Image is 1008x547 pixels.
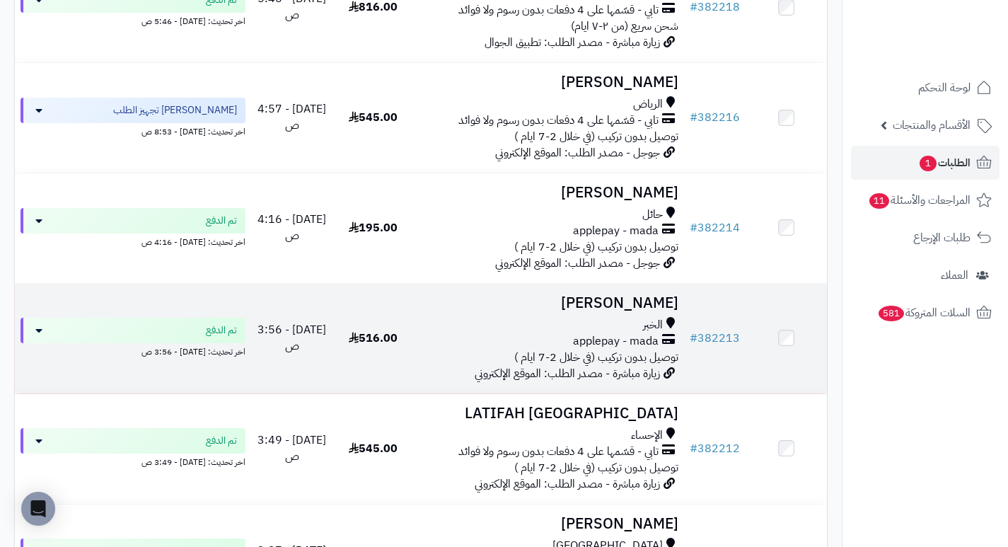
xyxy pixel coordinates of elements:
span: طلبات الإرجاع [913,228,971,248]
span: [DATE] - 4:16 ص [257,211,326,244]
h3: LATIFAH [GEOGRAPHIC_DATA] [419,405,678,422]
span: 545.00 [349,109,398,126]
span: تم الدفع [206,323,237,338]
span: # [690,109,697,126]
div: اخر تحديث: [DATE] - 5:46 ص [21,13,245,28]
h3: [PERSON_NAME] [419,74,678,91]
span: تابي - قسّمها على 4 دفعات بدون رسوم ولا فوائد [458,444,659,460]
span: تابي - قسّمها على 4 دفعات بدون رسوم ولا فوائد [458,2,659,18]
span: 516.00 [349,330,398,347]
span: توصيل بدون تركيب (في خلال 2-7 ايام ) [514,128,678,145]
span: # [690,440,697,457]
span: زيارة مباشرة - مصدر الطلب: الموقع الإلكتروني [475,365,660,382]
span: [PERSON_NAME] تجهيز الطلب [113,103,237,117]
a: طلبات الإرجاع [851,221,1000,255]
span: تابي - قسّمها على 4 دفعات بدون رسوم ولا فوائد [458,113,659,129]
span: # [690,330,697,347]
a: #382212 [690,440,740,457]
img: logo-2.png [912,35,995,65]
span: شحن سريع (من ٢-٧ ايام) [571,18,678,35]
span: العملاء [941,265,968,285]
div: Open Intercom Messenger [21,492,55,526]
span: [DATE] - 4:57 ص [257,100,326,134]
a: المراجعات والأسئلة11 [851,183,1000,217]
span: زيارة مباشرة - مصدر الطلب: الموقع الإلكتروني [475,476,660,493]
div: اخر تحديث: [DATE] - 4:16 ص [21,234,245,248]
span: الأقسام والمنتجات [893,115,971,135]
span: الطلبات [918,153,971,173]
span: توصيل بدون تركيب (في خلال 2-7 ايام ) [514,238,678,255]
span: حائل [642,207,663,223]
div: اخر تحديث: [DATE] - 3:49 ص [21,454,245,468]
span: 1 [920,156,937,171]
span: تم الدفع [206,214,237,228]
span: 195.00 [349,219,398,236]
span: الخبر [643,317,663,333]
span: [DATE] - 3:49 ص [257,432,326,465]
a: السلات المتروكة581 [851,296,1000,330]
span: الرياض [633,96,663,113]
span: تم الدفع [206,434,237,448]
span: applepay - mada [573,333,659,350]
a: #382213 [690,330,740,347]
span: توصيل بدون تركيب (في خلال 2-7 ايام ) [514,459,678,476]
a: الطلبات1 [851,146,1000,180]
a: #382216 [690,109,740,126]
span: المراجعات والأسئلة [868,190,971,210]
span: 545.00 [349,440,398,457]
span: جوجل - مصدر الطلب: الموقع الإلكتروني [495,144,660,161]
span: 581 [879,306,904,321]
span: جوجل - مصدر الطلب: الموقع الإلكتروني [495,255,660,272]
h3: [PERSON_NAME] [419,295,678,311]
div: اخر تحديث: [DATE] - 8:53 ص [21,123,245,138]
a: العملاء [851,258,1000,292]
span: [DATE] - 3:56 ص [257,321,326,355]
span: الإحساء [631,427,663,444]
span: زيارة مباشرة - مصدر الطلب: تطبيق الجوال [485,34,660,51]
span: السلات المتروكة [877,303,971,323]
span: applepay - mada [573,223,659,239]
span: لوحة التحكم [918,78,971,98]
a: لوحة التحكم [851,71,1000,105]
h3: [PERSON_NAME] [419,516,678,532]
span: # [690,219,697,236]
h3: [PERSON_NAME] [419,185,678,201]
a: #382214 [690,219,740,236]
div: اخر تحديث: [DATE] - 3:56 ص [21,343,245,358]
span: توصيل بدون تركيب (في خلال 2-7 ايام ) [514,349,678,366]
span: 11 [869,193,889,209]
